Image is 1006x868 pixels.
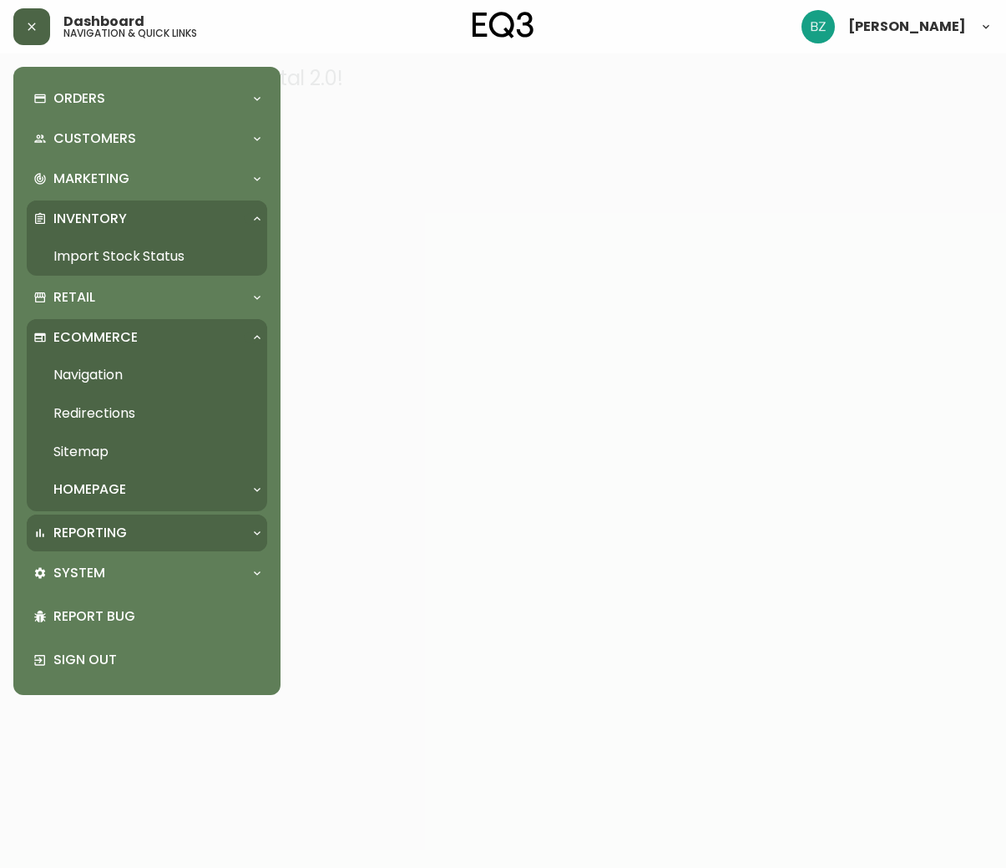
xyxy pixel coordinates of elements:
p: Customers [53,129,136,148]
div: Ecommerce [27,319,267,356]
div: Customers [27,120,267,157]
p: Orders [53,89,105,108]
div: Reporting [27,515,267,551]
div: Inventory [27,201,267,237]
p: Inventory [53,210,127,228]
div: Sign Out [27,638,267,682]
div: Marketing [27,160,267,197]
div: Report Bug [27,595,267,638]
span: [PERSON_NAME] [848,20,966,33]
p: Sign Out [53,651,260,669]
p: Report Bug [53,607,260,626]
p: System [53,564,105,582]
div: Retail [27,279,267,316]
img: 603957c962080f772e6770b96f84fb5c [801,10,835,43]
div: Orders [27,80,267,117]
p: Homepage [53,480,126,499]
a: Import Stock Status [27,237,267,276]
div: System [27,555,267,591]
p: Reporting [53,524,127,542]
p: Ecommerce [53,328,138,347]
a: Redirections [27,394,267,433]
div: Homepage [27,471,267,508]
span: Dashboard [63,15,144,28]
p: Retail [53,288,95,307]
a: Sitemap [27,433,267,471]
h5: navigation & quick links [63,28,197,38]
a: Navigation [27,356,267,394]
img: logo [473,12,534,38]
p: Marketing [53,170,129,188]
